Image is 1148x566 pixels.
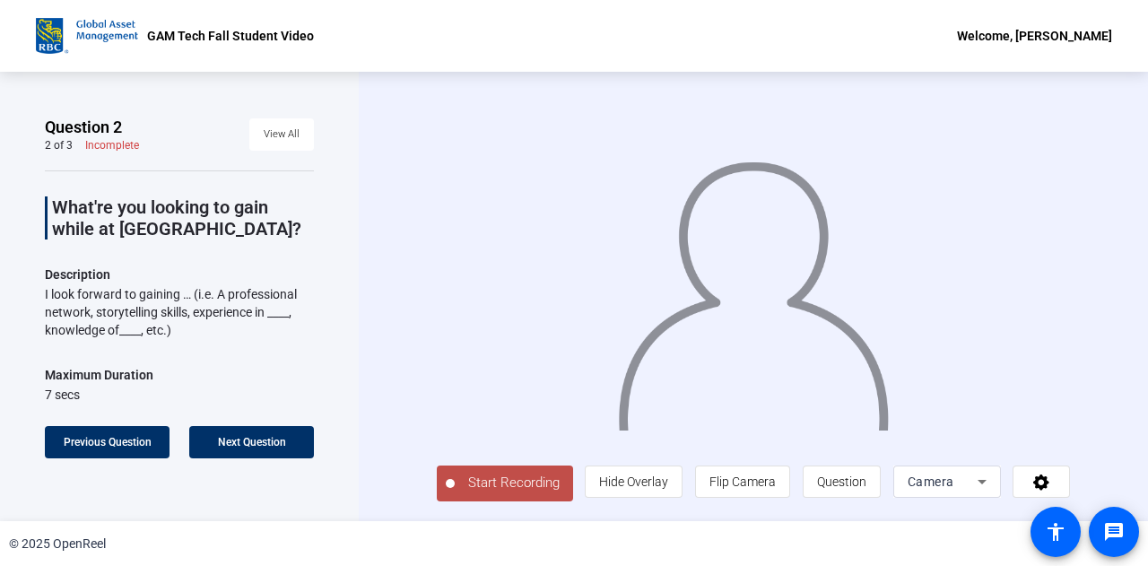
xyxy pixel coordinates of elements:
div: 7 secs [45,386,153,404]
span: View All [264,121,300,148]
span: Camera [908,475,954,489]
span: Question [817,475,866,489]
p: Description [45,264,314,285]
button: Next Question [189,426,314,458]
div: Welcome, [PERSON_NAME] [957,25,1112,47]
button: View All [249,118,314,151]
img: OpenReel logo [36,18,138,54]
p: GAM Tech Fall Student Video [147,25,314,47]
img: overlay [616,145,891,431]
div: Incomplete [85,138,139,152]
span: Hide Overlay [599,475,668,489]
span: Question 2 [45,117,122,138]
span: Previous Question [64,436,152,448]
span: Start Recording [455,473,573,493]
div: I look forward to gaining … (i.e. A professional network, storytelling skills, experience in ____... [45,285,314,339]
span: Next Question [218,436,286,448]
button: Previous Question [45,426,170,458]
span: Flip Camera [709,475,776,489]
button: Hide Overlay [585,466,683,498]
mat-icon: message [1103,521,1125,543]
p: What're you looking to gain while at [GEOGRAPHIC_DATA]? [52,196,314,239]
mat-icon: accessibility [1045,521,1066,543]
button: Question [803,466,881,498]
div: © 2025 OpenReel [9,535,106,553]
div: 2 of 3 [45,138,73,152]
button: Flip Camera [695,466,790,498]
div: Maximum Duration [45,364,153,386]
button: Start Recording [437,466,573,501]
